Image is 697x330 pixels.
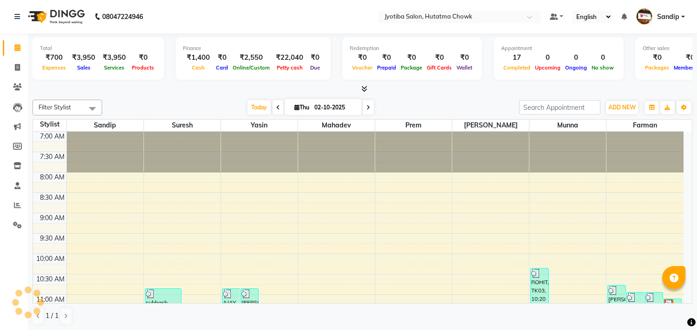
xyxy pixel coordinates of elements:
span: prem [375,120,452,131]
div: [PERSON_NAME] wapal, TK04, 10:50 AM-11:50 AM, Hair Cut - Style Cut & Hair Wash (₹150),Treaming - ... [241,289,259,329]
span: ADD NEW [608,104,636,111]
div: ₹0 [398,52,424,63]
div: 8:30 AM [38,193,66,203]
input: 2025-10-02 [312,101,358,114]
div: Finance [183,44,323,52]
img: logo [24,4,87,30]
div: 7:00 AM [38,132,66,141]
span: No show [589,64,616,71]
div: Total [40,44,156,52]
span: Cash [189,64,207,71]
input: Search Appointment [519,100,600,114]
div: 8:00 AM [38,172,66,182]
span: Filter Stylist [39,103,71,111]
div: AJAY, TK07, 10:50 AM-11:50 AM, Hair Cut - Style Cut & Hair Wash (₹150),Treaming - Style Treaming ... [222,289,240,329]
span: Thu [292,104,312,111]
span: Products [130,64,156,71]
span: Completed [501,64,533,71]
span: Farman [606,120,684,131]
div: 0 [563,52,589,63]
div: ₹0 [130,52,156,63]
div: ₹3,950 [68,52,99,63]
span: Ongoing [563,64,589,71]
span: Package [398,64,424,71]
span: Expenses [40,64,68,71]
span: mahadev [298,120,375,131]
div: 9:00 AM [38,213,66,223]
div: ₹22,040 [272,52,307,63]
span: Services [102,64,127,71]
div: 10:00 AM [34,254,66,264]
div: Appointment [501,44,616,52]
div: ₹3,950 [99,52,130,63]
span: Sales [75,64,93,71]
div: Redemption [350,44,475,52]
span: Petty cash [274,64,305,71]
div: Stylist [33,120,66,129]
div: [PERSON_NAME], TK02, 10:45 AM-11:45 AM, Hair Cut - Style Cut & Hair Wash (₹150),Treaming - Style ... [608,286,625,325]
div: ₹0 [307,52,323,63]
div: 11:00 AM [34,295,66,305]
span: Sandip [657,12,679,22]
div: 7:30 AM [38,152,66,162]
span: Prepaid [375,64,398,71]
span: Gift Cards [424,64,454,71]
div: ₹0 [214,52,230,63]
span: Today [248,100,271,114]
div: ₹0 [454,52,475,63]
div: ₹1,400 [183,52,214,63]
div: ROHIT, TK03, 10:20 AM-11:50 AM, Hair Cut - Style Cut & Hair Wash (₹150),Treaming - Style Treaming... [531,268,548,329]
button: ADD NEW [606,101,638,114]
div: ₹700 [40,52,68,63]
div: subhash, TK06, 10:50 AM-11:50 AM, Hair Dye - Godrej (₹400),Hair Cut - Hair Wash (₹50) [145,289,182,329]
div: ₹0 [424,52,454,63]
span: Card [214,64,230,71]
div: ₹0 [643,52,671,63]
span: Munna [529,120,606,131]
span: Packages [643,64,671,71]
div: ₹0 [350,52,375,63]
img: Sandip [636,8,652,25]
span: Voucher [350,64,375,71]
span: Suresh [144,120,221,131]
b: 08047224946 [102,4,143,30]
div: 17 [501,52,533,63]
div: 10:30 AM [34,274,66,284]
span: Upcoming [533,64,563,71]
span: Sandip [67,120,143,131]
div: 0 [533,52,563,63]
span: [PERSON_NAME] [452,120,529,131]
div: 9:30 AM [38,234,66,243]
div: 0 [589,52,616,63]
span: yasin [221,120,298,131]
span: Online/Custom [230,64,272,71]
span: Due [308,64,322,71]
span: Wallet [454,64,475,71]
div: ₹2,550 [230,52,272,63]
div: ₹0 [375,52,398,63]
span: 1 / 1 [46,311,59,321]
